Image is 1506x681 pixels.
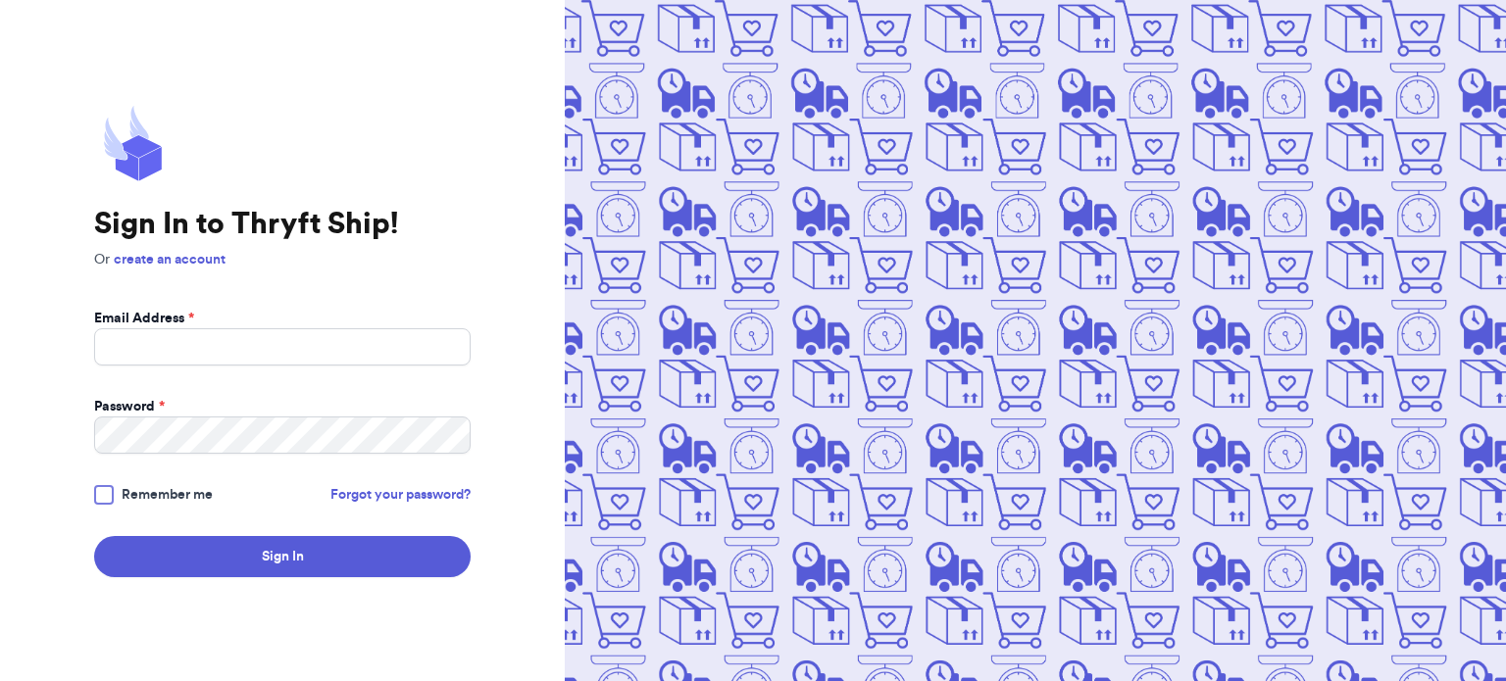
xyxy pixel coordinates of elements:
[94,250,471,269] p: Or
[330,485,471,505] a: Forgot your password?
[94,207,471,242] h1: Sign In to Thryft Ship!
[94,536,471,577] button: Sign In
[94,309,194,328] label: Email Address
[114,253,226,267] a: create an account
[122,485,213,505] span: Remember me
[94,397,165,416] label: Password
